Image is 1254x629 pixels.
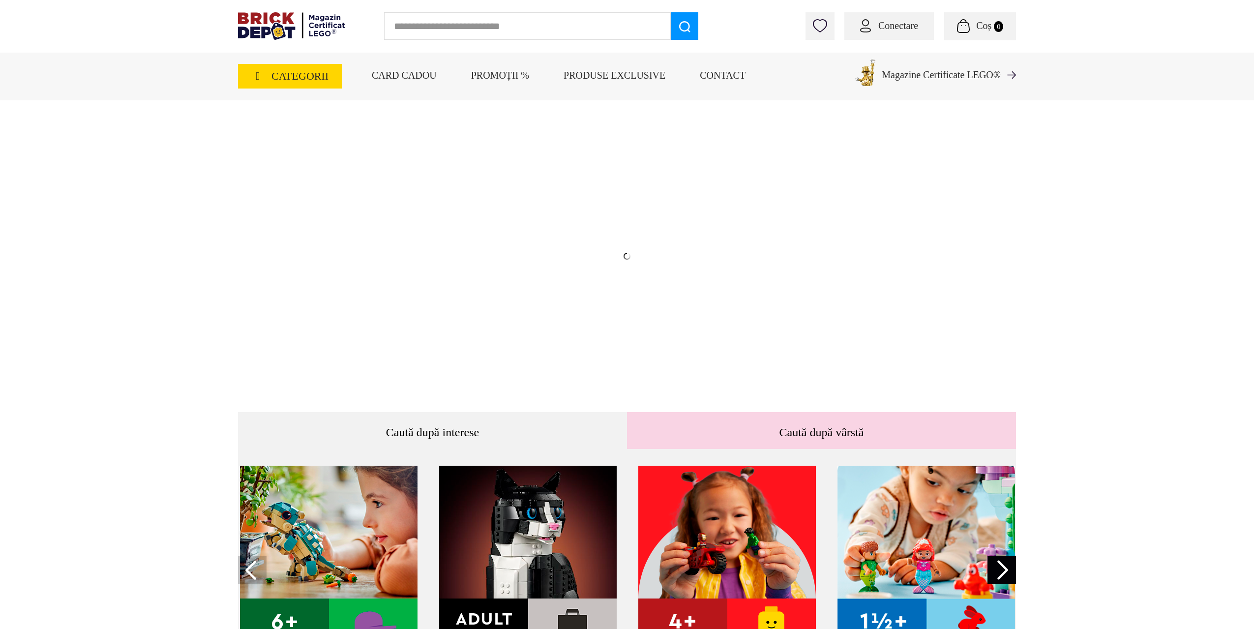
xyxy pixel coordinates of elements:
a: Contact [695,70,741,80]
span: CATEGORII [271,71,328,82]
div: Explorează [308,307,505,319]
h1: 20% Reducere! [308,198,505,234]
div: Caută după interese [238,412,627,449]
a: Magazine Certificate LEGO® [1001,57,1016,67]
a: Produse exclusive [563,70,660,80]
small: 0 [995,21,1005,31]
span: Magazine Certificate LEGO® [872,57,1001,80]
h2: La două seturi LEGO de adulți achiziționate din selecție! În perioada 12 - [DATE]! [308,243,505,285]
span: Conectare [874,21,922,30]
span: Coș [975,21,992,30]
a: Card Cadou [372,70,436,80]
div: Caută după vârstă [627,412,1016,449]
a: Conectare [856,21,922,30]
a: PROMOȚII % [471,70,529,80]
